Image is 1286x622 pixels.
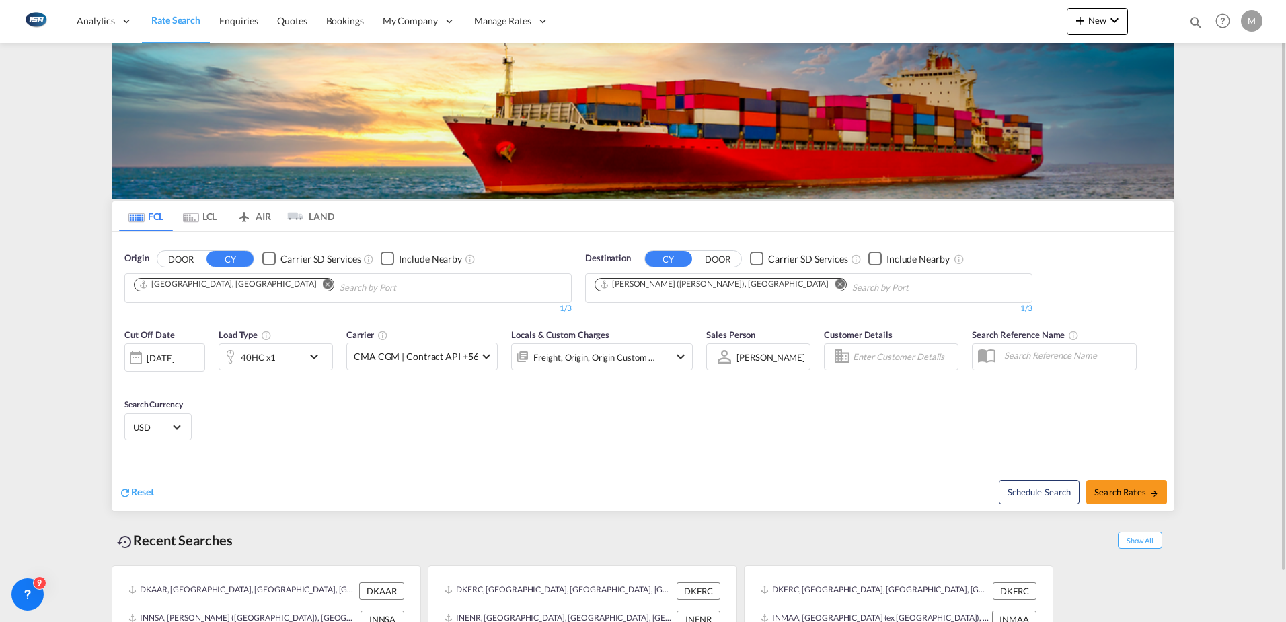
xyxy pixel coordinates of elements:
button: Note: By default Schedule search will only considerorigin ports, destination ports and cut off da... [999,480,1080,504]
div: Press delete to remove this chip. [139,279,319,290]
div: DKAAR, Aarhus, Denmark, Northern Europe, Europe [128,582,356,600]
img: LCL+%26+FCL+BACKGROUND.png [112,43,1174,199]
span: Locals & Custom Charges [511,329,609,340]
span: Search Reference Name [972,329,1079,340]
div: M [1241,10,1262,32]
button: CY [645,251,692,267]
md-select: Select Currency: $ USDUnited States Dollar [132,417,184,437]
md-icon: icon-backup-restore [117,534,133,550]
div: Carrier SD Services [768,252,848,266]
span: Quotes [277,15,307,26]
div: Aarhus, DKAAR [139,279,316,290]
md-icon: icon-chevron-down [1106,12,1123,28]
span: Search Rates [1094,487,1159,497]
div: Freight Origin Origin Custom Factory Stuffingicon-chevron-down [511,343,693,370]
md-tab-item: FCL [119,201,173,231]
md-select: Sales Person: Martin Kring [735,347,806,367]
div: [DATE] [124,343,205,372]
md-tab-item: AIR [227,201,280,231]
div: 1/3 [585,303,1032,314]
input: Enter Customer Details [853,347,954,367]
div: DKFRC [993,582,1036,600]
span: Sales Person [706,329,755,340]
md-icon: icon-chevron-down [306,349,329,365]
md-icon: icon-airplane [236,209,252,219]
button: Remove [313,279,334,292]
md-chips-wrap: Chips container. Use arrow keys to select chips. [132,274,473,299]
span: Destination [585,252,631,265]
span: Customer Details [824,329,892,340]
div: [DATE] [147,352,174,364]
span: Enquiries [219,15,258,26]
div: Help [1211,9,1241,34]
div: icon-refreshReset [119,485,154,500]
span: Bookings [326,15,364,26]
div: DKAAR [359,582,404,600]
button: Remove [826,279,846,292]
md-icon: Unchecked: Ignores neighbouring ports when fetching rates.Checked : Includes neighbouring ports w... [465,254,476,265]
div: Carrier SD Services [280,252,361,266]
md-icon: icon-plus 400-fg [1072,12,1088,28]
span: Reset [131,486,154,497]
div: Include Nearby [886,252,950,266]
div: OriginDOOR CY Checkbox No InkUnchecked: Search for CY (Container Yard) services for all selected ... [112,232,1174,511]
span: Manage Rates [474,14,531,28]
span: New [1072,15,1123,26]
md-chips-wrap: Chips container. Use arrow keys to select chips. [593,274,985,299]
span: CMA CGM | Contract API +56 [354,350,478,364]
md-checkbox: Checkbox No Ink [381,252,462,266]
div: Press delete to remove this chip. [599,279,831,290]
md-checkbox: Checkbox No Ink [262,252,361,266]
img: 1aa151c0c08011ec8d6f413816f9a227.png [20,6,50,36]
div: 40HC x1 [241,348,276,367]
div: Freight Origin Origin Custom Factory Stuffing [533,348,656,367]
button: Search Ratesicon-arrow-right [1086,480,1167,504]
div: DKFRC, Fredericia, Denmark, Northern Europe, Europe [445,582,673,600]
div: DKFRC [677,582,720,600]
md-icon: icon-arrow-right [1149,489,1159,498]
span: Carrier [346,329,388,340]
md-pagination-wrapper: Use the left and right arrow keys to navigate between tabs [119,201,334,231]
md-tab-item: LAND [280,201,334,231]
input: Search Reference Name [997,345,1136,366]
div: Jawaharlal Nehru (Nhava Sheva), INNSA [599,279,829,290]
span: Help [1211,9,1234,32]
md-icon: Unchecked: Search for CY (Container Yard) services for all selected carriers.Checked : Search for... [851,254,862,265]
button: DOOR [157,251,204,267]
md-tab-item: LCL [173,201,227,231]
div: DKFRC, Fredericia, Denmark, Northern Europe, Europe [761,582,989,600]
md-icon: icon-information-outline [261,330,272,341]
span: Rate Search [151,14,200,26]
md-datepicker: Select [124,370,135,388]
button: DOOR [694,251,741,267]
span: Analytics [77,14,115,28]
span: Cut Off Date [124,329,175,340]
md-icon: Unchecked: Ignores neighbouring ports when fetching rates.Checked : Includes neighbouring ports w... [954,254,965,265]
md-icon: icon-chevron-down [673,349,689,365]
input: Chips input. [340,277,467,299]
span: Show All [1118,532,1162,549]
md-icon: Unchecked: Search for CY (Container Yard) services for all selected carriers.Checked : Search for... [363,254,374,265]
div: icon-magnify [1188,15,1203,35]
input: Chips input. [852,277,980,299]
div: [PERSON_NAME] [736,352,805,363]
span: USD [133,421,171,434]
div: 1/3 [124,303,572,314]
md-icon: Your search will be saved by the below given name [1068,330,1079,341]
span: Load Type [219,329,272,340]
md-checkbox: Checkbox No Ink [868,252,950,266]
md-icon: icon-magnify [1188,15,1203,30]
span: My Company [383,14,438,28]
span: Search Currency [124,399,183,409]
button: icon-plus 400-fgNewicon-chevron-down [1067,8,1128,35]
md-icon: icon-refresh [119,487,131,499]
div: Recent Searches [112,525,238,555]
div: Include Nearby [399,252,462,266]
button: CY [206,251,254,267]
md-checkbox: Checkbox No Ink [750,252,848,266]
md-icon: The selected Trucker/Carrierwill be displayed in the rate results If the rates are from another f... [377,330,388,341]
div: 40HC x1icon-chevron-down [219,343,333,370]
span: Origin [124,252,149,265]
